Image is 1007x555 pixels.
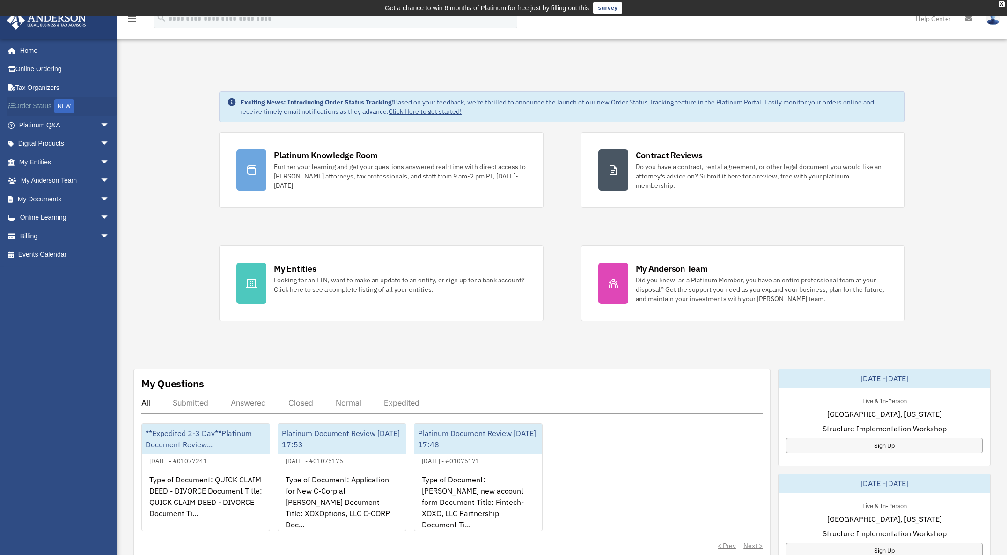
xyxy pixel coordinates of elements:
a: Platinum Document Review [DATE] 17:48[DATE] - #01075171Type of Document: [PERSON_NAME] new accoun... [414,423,543,531]
a: survey [593,2,622,14]
span: arrow_drop_down [100,171,119,191]
span: arrow_drop_down [100,208,119,228]
a: Online Ordering [7,60,124,79]
div: [DATE] - #01077241 [142,455,214,465]
a: Online Learningarrow_drop_down [7,208,124,227]
div: Do you have a contract, rental agreement, or other legal document you would like an attorney's ad... [636,162,888,190]
i: search [156,13,167,23]
div: Expedited [384,398,419,407]
div: Platinum Document Review [DATE] 17:53 [278,424,406,454]
span: Structure Implementation Workshop [823,528,947,539]
img: User Pic [986,12,1000,25]
a: Click Here to get started! [389,107,462,116]
a: Platinum Knowledge Room Further your learning and get your questions answered real-time with dire... [219,132,543,208]
div: Did you know, as a Platinum Member, you have an entire professional team at your disposal? Get th... [636,275,888,303]
div: Live & In-Person [855,500,914,510]
div: Normal [336,398,361,407]
div: Type of Document: QUICK CLAIM DEED - DIVORCE Document Title: QUICK CLAIM DEED - DIVORCE Document ... [142,466,270,540]
div: NEW [54,99,74,113]
a: My Anderson Teamarrow_drop_down [7,171,124,190]
div: All [141,398,150,407]
span: arrow_drop_down [100,134,119,154]
div: Get a chance to win 6 months of Platinum for free just by filling out this [385,2,589,14]
a: menu [126,16,138,24]
a: Home [7,41,119,60]
a: Platinum Document Review [DATE] 17:53[DATE] - #01075175Type of Document: Application for New C-Co... [278,423,406,531]
div: Platinum Knowledge Room [274,149,378,161]
div: Based on your feedback, we're thrilled to announce the launch of our new Order Status Tracking fe... [240,97,897,116]
span: arrow_drop_down [100,227,119,246]
div: Platinum Document Review [DATE] 17:48 [414,424,542,454]
a: My Entitiesarrow_drop_down [7,153,124,171]
div: Submitted [173,398,208,407]
div: **Expedited 2-3 Day**Platinum Document Review... [142,424,270,454]
a: My Documentsarrow_drop_down [7,190,124,208]
a: Sign Up [786,438,983,453]
div: [DATE]-[DATE] [779,474,990,493]
span: arrow_drop_down [100,116,119,135]
a: Tax Organizers [7,78,124,97]
a: Order StatusNEW [7,97,124,116]
div: My Entities [274,263,316,274]
span: arrow_drop_down [100,153,119,172]
div: Closed [288,398,313,407]
a: Contract Reviews Do you have a contract, rental agreement, or other legal document you would like... [581,132,905,208]
div: Type of Document: Application for New C-Corp at [PERSON_NAME] Document Title: XOXOptions, LLC C-C... [278,466,406,540]
div: Answered [231,398,266,407]
div: close [999,1,1005,7]
div: [DATE]-[DATE] [779,369,990,388]
div: Further your learning and get your questions answered real-time with direct access to [PERSON_NAM... [274,162,526,190]
a: My Anderson Team Did you know, as a Platinum Member, you have an entire professional team at your... [581,245,905,321]
a: Billingarrow_drop_down [7,227,124,245]
div: Looking for an EIN, want to make an update to an entity, or sign up for a bank account? Click her... [274,275,526,294]
span: arrow_drop_down [100,190,119,209]
a: Digital Productsarrow_drop_down [7,134,124,153]
div: Live & In-Person [855,395,914,405]
div: My Questions [141,377,204,391]
div: My Anderson Team [636,263,708,274]
span: [GEOGRAPHIC_DATA], [US_STATE] [827,513,942,525]
div: [DATE] - #01075175 [278,455,351,465]
a: My Entities Looking for an EIN, want to make an update to an entity, or sign up for a bank accoun... [219,245,543,321]
a: Events Calendar [7,245,124,264]
i: menu [126,13,138,24]
a: Platinum Q&Aarrow_drop_down [7,116,124,134]
div: [DATE] - #01075171 [414,455,487,465]
div: Contract Reviews [636,149,703,161]
a: **Expedited 2-3 Day**Platinum Document Review...[DATE] - #01077241Type of Document: QUICK CLAIM D... [141,423,270,531]
span: [GEOGRAPHIC_DATA], [US_STATE] [827,408,942,420]
span: Structure Implementation Workshop [823,423,947,434]
img: Anderson Advisors Platinum Portal [4,11,89,30]
strong: Exciting News: Introducing Order Status Tracking! [240,98,394,106]
div: Type of Document: [PERSON_NAME] new account form Document Title: Fintech-XOXO, LLC Partnership Do... [414,466,542,540]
